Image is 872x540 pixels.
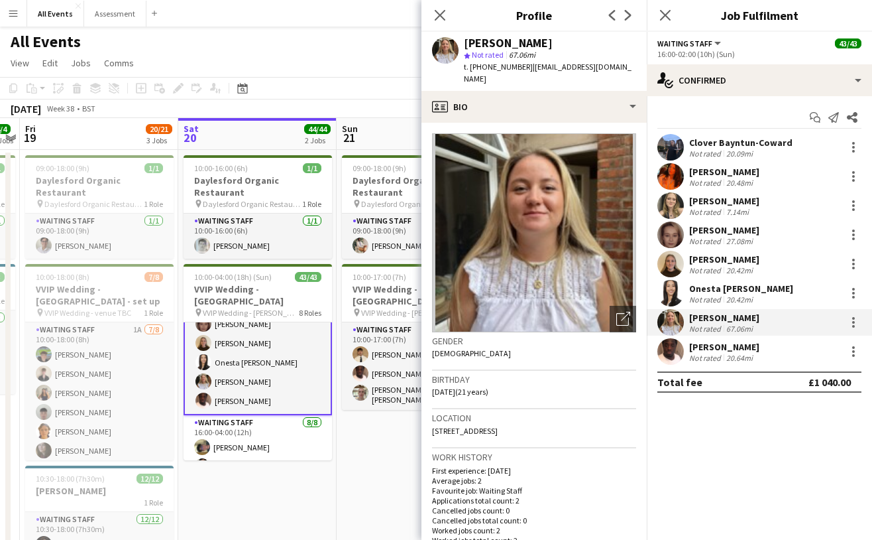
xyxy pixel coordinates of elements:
[724,207,751,217] div: 7.14mi
[25,264,174,460] app-job-card: 10:00-18:00 (8h)7/8VVIP Wedding - [GEOGRAPHIC_DATA] - set up VVIP Wedding - venue TBC1 RoleWaitin...
[303,163,321,173] span: 1/1
[657,38,712,48] span: Waiting Staff
[724,265,755,275] div: 20.42mi
[84,1,146,27] button: Assessment
[146,124,172,134] span: 20/21
[5,54,34,72] a: View
[11,32,81,52] h1: All Events
[432,466,636,476] p: First experience: [DATE]
[432,506,636,515] p: Cancelled jobs count: 0
[25,155,174,259] app-job-card: 09:00-18:00 (9h)1/1Daylesford Organic Restaurant Daylesford Organic Restaurant1 RoleWaiting Staff...
[689,195,759,207] div: [PERSON_NAME]
[11,102,41,115] div: [DATE]
[305,135,330,145] div: 2 Jobs
[689,324,724,334] div: Not rated
[44,103,77,113] span: Week 38
[724,149,755,159] div: 20.09mi
[42,57,58,69] span: Edit
[44,199,144,209] span: Daylesford Organic Restaurant
[36,272,89,282] span: 10:00-18:00 (8h)
[44,308,131,318] span: VVIP Wedding - venue TBC
[432,451,636,463] h3: Work history
[689,283,793,295] div: Onesta [PERSON_NAME]
[23,130,36,145] span: 19
[432,133,636,332] img: Crew avatar or photo
[689,178,724,188] div: Not rated
[144,498,163,507] span: 1 Role
[689,149,724,159] div: Not rated
[432,426,498,436] span: [STREET_ADDRESS]
[25,283,174,307] h3: VVIP Wedding - [GEOGRAPHIC_DATA] - set up
[421,91,647,123] div: Bio
[432,476,636,486] p: Average jobs: 2
[689,207,724,217] div: Not rated
[361,308,461,318] span: VVIP Wedding - [PERSON_NAME][GEOGRAPHIC_DATA][PERSON_NAME]
[657,49,861,59] div: 16:00-02:00 (10h) (Sun)
[421,7,647,24] h3: Profile
[724,324,755,334] div: 67.06mi
[689,253,759,265] div: [PERSON_NAME]
[432,486,636,496] p: Favourite job: Waiting Staff
[184,155,332,259] app-job-card: 10:00-16:00 (6h)1/1Daylesford Organic Restaurant Daylesford Organic Restaurant1 RoleWaiting Staff...
[302,199,321,209] span: 1 Role
[66,54,96,72] a: Jobs
[432,525,636,535] p: Worked jobs count: 2
[808,375,851,389] div: £1 040.00
[71,57,91,69] span: Jobs
[184,174,332,198] h3: Daylesford Organic Restaurant
[37,54,63,72] a: Edit
[432,348,511,358] span: [DEMOGRAPHIC_DATA]
[182,130,199,145] span: 20
[342,155,490,259] app-job-card: 09:00-18:00 (9h)1/1Daylesford Organic Restaurant Daylesford Organic Restaurant1 RoleWaiting Staff...
[689,312,759,324] div: [PERSON_NAME]
[342,123,358,135] span: Sun
[689,341,759,353] div: [PERSON_NAME]
[295,272,321,282] span: 43/43
[184,233,332,415] app-card-role: Clover Bayntun-Coward[PERSON_NAME][PERSON_NAME][PERSON_NAME][PERSON_NAME]Onesta [PERSON_NAME][PER...
[689,166,759,178] div: [PERSON_NAME]
[432,335,636,347] h3: Gender
[472,50,504,60] span: Not rated
[184,283,332,307] h3: VVIP Wedding - [GEOGRAPHIC_DATA]
[194,163,248,173] span: 10:00-16:00 (6h)
[610,306,636,332] div: Open photos pop-in
[25,485,174,497] h3: [PERSON_NAME]
[342,322,490,410] app-card-role: Waiting Staff3/310:00-17:00 (7h)[PERSON_NAME][PERSON_NAME][PERSON_NAME] [PERSON_NAME]
[146,135,172,145] div: 3 Jobs
[144,308,163,318] span: 1 Role
[184,264,332,460] app-job-card: 10:00-04:00 (18h) (Sun)43/43VVIP Wedding - [GEOGRAPHIC_DATA] VVIP Wedding - [PERSON_NAME][GEOGRAP...
[361,199,461,209] span: Daylesford Organic Restaurant
[689,236,724,246] div: Not rated
[25,174,174,198] h3: Daylesford Organic Restaurant
[304,124,331,134] span: 44/44
[340,130,358,145] span: 21
[432,515,636,525] p: Cancelled jobs total count: 0
[342,214,490,259] app-card-role: Waiting Staff1/109:00-18:00 (9h)[PERSON_NAME]
[689,265,724,275] div: Not rated
[724,295,755,304] div: 20.42mi
[25,322,174,502] app-card-role: Waiting Staff1A7/810:00-18:00 (8h)[PERSON_NAME][PERSON_NAME][PERSON_NAME][PERSON_NAME][PERSON_NAM...
[25,123,36,135] span: Fri
[689,224,759,236] div: [PERSON_NAME]
[184,123,199,135] span: Sat
[27,1,84,27] button: All Events
[203,308,299,318] span: VVIP Wedding - [PERSON_NAME][GEOGRAPHIC_DATA][PERSON_NAME]
[724,236,755,246] div: 27.08mi
[203,199,302,209] span: Daylesford Organic Restaurant
[353,272,406,282] span: 10:00-17:00 (7h)
[724,353,755,363] div: 20.64mi
[104,57,134,69] span: Comms
[342,283,490,307] h3: VVIP Wedding - [GEOGRAPHIC_DATA] - derig
[82,103,95,113] div: BST
[144,163,163,173] span: 1/1
[647,7,872,24] h3: Job Fulfilment
[464,62,631,84] span: | [EMAIL_ADDRESS][DOMAIN_NAME]
[835,38,861,48] span: 43/43
[144,272,163,282] span: 7/8
[432,373,636,385] h3: Birthday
